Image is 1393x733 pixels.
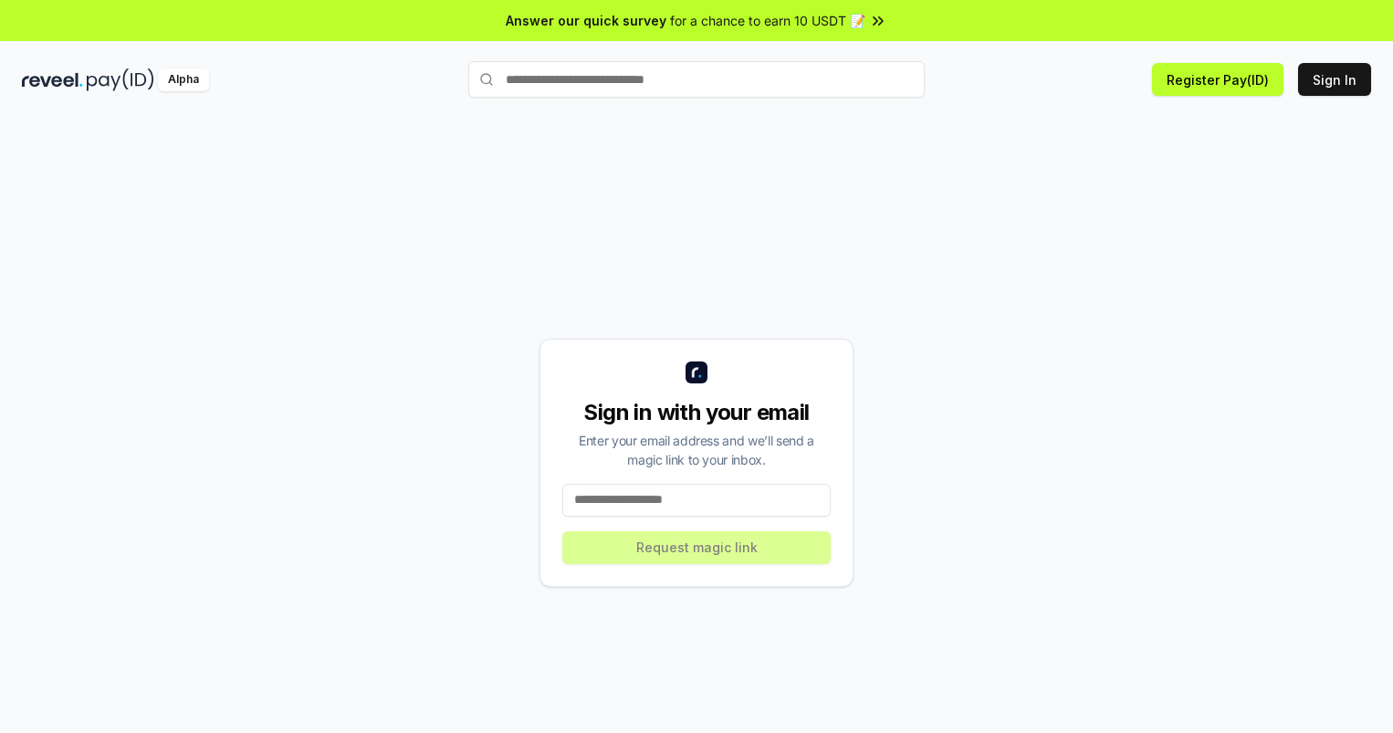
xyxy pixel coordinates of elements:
div: Sign in with your email [562,398,831,427]
div: Enter your email address and we’ll send a magic link to your inbox. [562,431,831,469]
img: logo_small [686,361,707,383]
img: reveel_dark [22,68,83,91]
button: Register Pay(ID) [1152,63,1283,96]
span: for a chance to earn 10 USDT 📝 [670,11,865,30]
img: pay_id [87,68,154,91]
span: Answer our quick survey [506,11,666,30]
button: Sign In [1298,63,1371,96]
div: Alpha [158,68,209,91]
